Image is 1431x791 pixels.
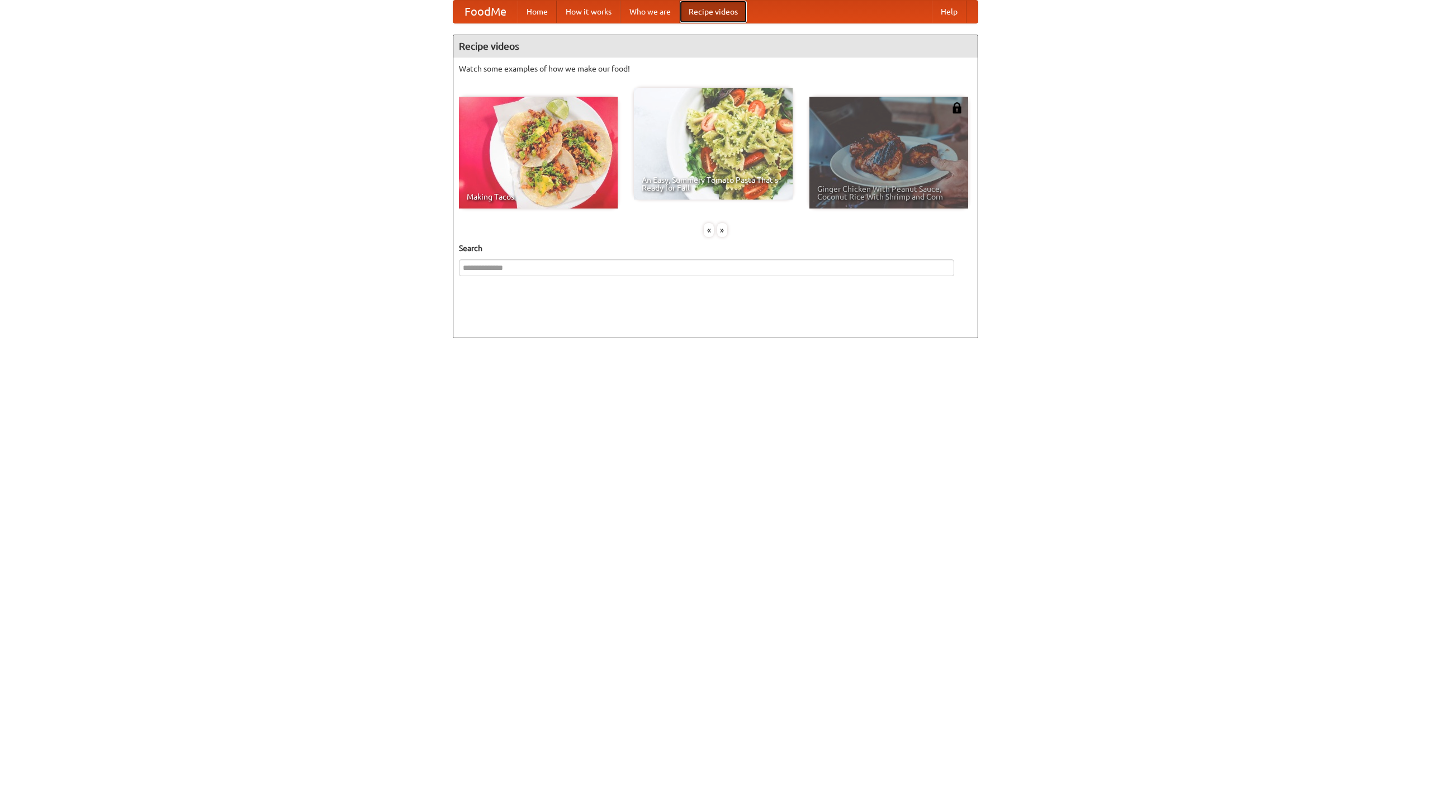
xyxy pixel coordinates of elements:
h4: Recipe videos [453,35,978,58]
a: Home [518,1,557,23]
div: » [717,223,727,237]
a: Help [932,1,966,23]
h5: Search [459,243,972,254]
a: Making Tacos [459,97,618,209]
div: « [704,223,714,237]
a: Who we are [620,1,680,23]
span: An Easy, Summery Tomato Pasta That's Ready for Fall [642,176,785,192]
span: Making Tacos [467,193,610,201]
a: Recipe videos [680,1,747,23]
a: An Easy, Summery Tomato Pasta That's Ready for Fall [634,88,793,200]
img: 483408.png [951,102,963,113]
a: How it works [557,1,620,23]
a: FoodMe [453,1,518,23]
p: Watch some examples of how we make our food! [459,63,972,74]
